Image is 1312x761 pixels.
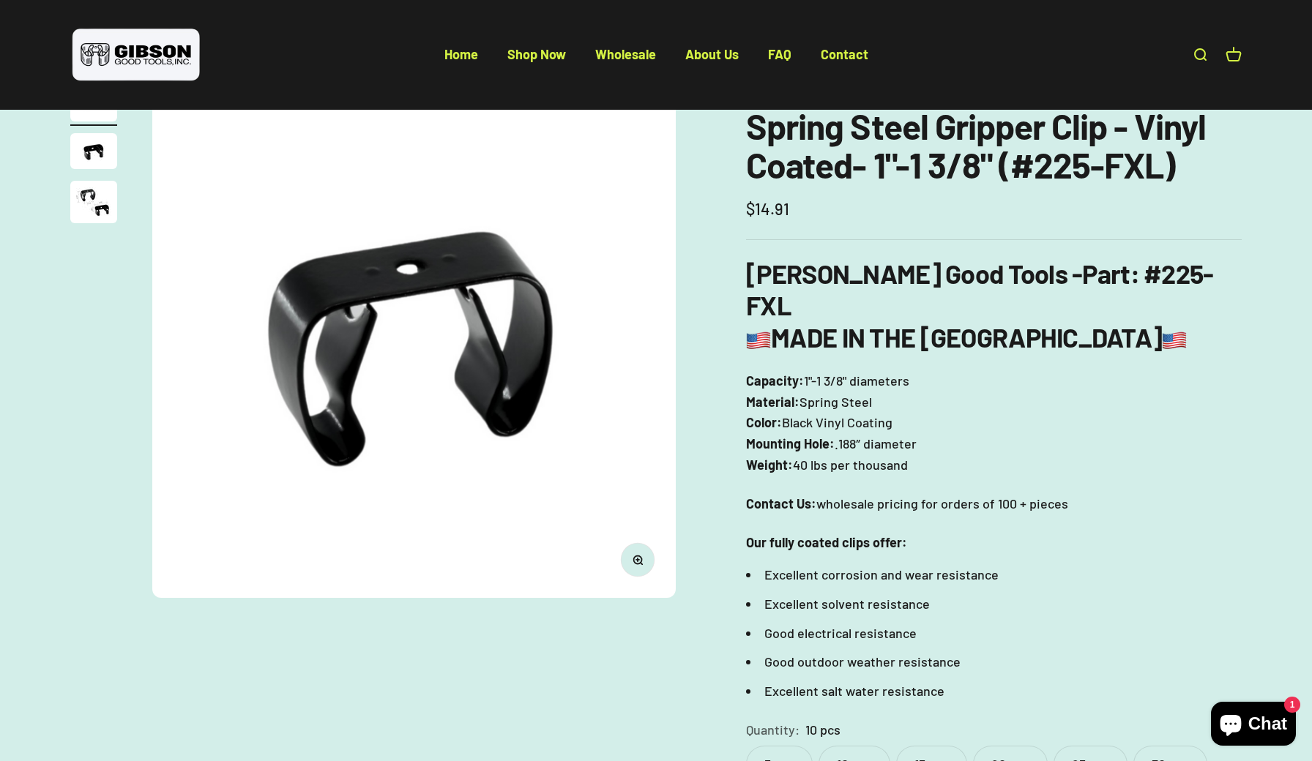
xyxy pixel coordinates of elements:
b: Color: [746,414,782,430]
inbox-online-store-chat: Shopify online store chat [1207,702,1300,749]
legend: Quantity: [746,719,799,741]
a: Home [444,46,478,62]
button: Go to item 2 [70,133,117,173]
b: Weight: [746,457,793,473]
b: Capacity: [746,372,804,389]
sale-price: $14.91 [746,196,789,222]
button: Go to item 3 [70,181,117,228]
a: Wholesale [595,46,656,62]
a: Shop Now [507,46,566,62]
span: Spring Steel [799,391,872,413]
a: About Us [685,46,739,62]
span: Excellent salt water resistance [764,683,944,699]
b: [PERSON_NAME] Good Tools - [746,258,1130,289]
span: Black Vinyl Coating [782,412,892,433]
strong: Contact Us: [746,495,816,511]
variant-option-value: 10 pcs [805,719,840,741]
span: Good outdoor weather resistance [764,653,961,670]
span: Excellent solvent resistance [764,596,930,612]
span: 40 lbs per thousand [793,454,908,476]
h1: Spring Steel Gripper Clip - Vinyl Coated- 1"-1 3/8" (#225-FXL) [746,107,1242,184]
b: MADE IN THE [GEOGRAPHIC_DATA] [746,321,1187,353]
b: : #225-FXL [746,258,1213,320]
span: .188″ diameter [835,433,917,454]
img: close up of a spring steel gripper clip, tool clip, durable, secure holding, Excellent corrosion ... [70,133,117,169]
span: Good electrical resistance [764,625,917,641]
strong: Our fully coated clips offer: [746,534,907,550]
b: Material: [746,394,799,410]
img: close up of a spring steel gripper clip, tool clip, durable, secure holding, Excellent corrosion ... [70,181,117,223]
a: FAQ [768,46,791,62]
span: Excellent corrosion and wear resistance [764,566,999,582]
p: wholesale pricing for orders of 100 + pieces [746,493,1242,514]
b: Mounting Hole: [746,435,835,451]
a: Contact [821,46,868,62]
img: Gripper clip, made & shipped from the USA! [152,75,676,598]
span: Part [1082,258,1130,289]
span: 1"-1 3/8" diameters [804,370,909,391]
